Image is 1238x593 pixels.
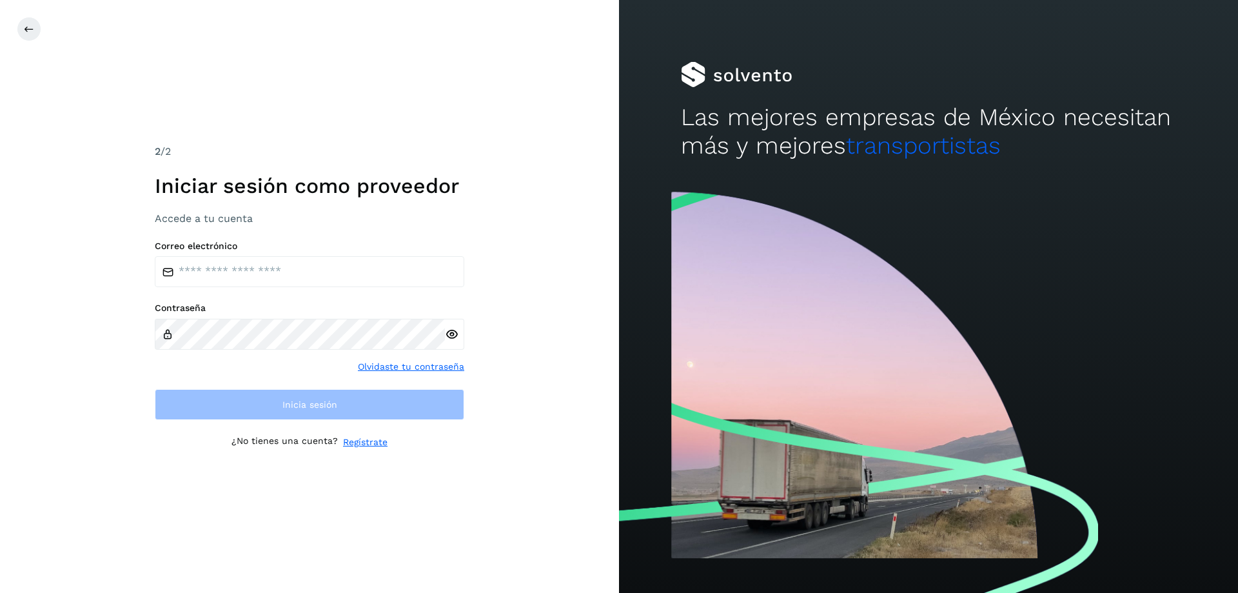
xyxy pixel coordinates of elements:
[155,303,464,314] label: Contraseña
[343,436,388,449] a: Regístrate
[358,360,464,374] a: Olvidaste tu contraseña
[155,212,464,225] h3: Accede a tu cuenta
[155,389,464,420] button: Inicia sesión
[846,132,1001,159] span: transportistas
[155,145,161,157] span: 2
[282,400,337,409] span: Inicia sesión
[231,436,338,449] p: ¿No tienes una cuenta?
[155,174,464,198] h1: Iniciar sesión como proveedor
[155,241,464,252] label: Correo electrónico
[155,144,464,159] div: /2
[681,103,1176,161] h2: Las mejores empresas de México necesitan más y mejores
